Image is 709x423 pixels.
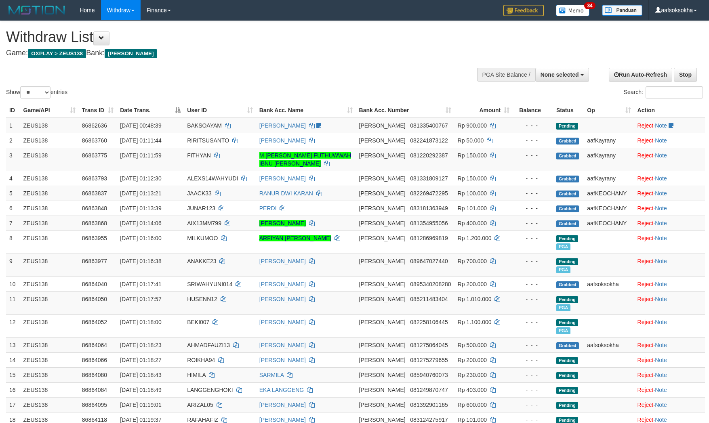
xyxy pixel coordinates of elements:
a: Stop [674,68,697,82]
span: 86863775 [82,152,107,159]
span: Copy 081286969819 to clipboard [410,235,448,241]
span: Grabbed [556,138,579,144]
span: 86863848 [82,205,107,211]
span: [PERSON_NAME] [359,357,406,363]
div: - - - [516,234,550,242]
span: [DATE] 01:17:41 [120,281,161,287]
td: aafKayrany [584,171,634,186]
span: [PERSON_NAME] [359,372,406,378]
div: - - - [516,341,550,349]
a: [PERSON_NAME] [259,258,306,264]
span: Grabbed [556,342,579,349]
div: - - - [516,318,550,326]
td: ZEUS138 [20,230,79,253]
span: ARIZAL05 [187,402,213,408]
div: - - - [516,189,550,197]
td: ZEUS138 [20,201,79,216]
span: AIX13MM799 [187,220,221,226]
span: Pending [556,402,578,409]
span: [DATE] 01:11:44 [120,137,161,144]
a: Run Auto-Refresh [609,68,672,82]
span: 86864095 [82,402,107,408]
a: Note [655,281,667,287]
span: [PERSON_NAME] [359,387,406,393]
th: Trans ID: activate to sort column ascending [79,103,117,118]
span: FITHYAN [187,152,211,159]
td: ZEUS138 [20,291,79,314]
span: Copy 082258106445 to clipboard [410,319,448,325]
a: Note [655,175,667,182]
span: Copy 081392901165 to clipboard [410,402,448,408]
div: - - - [516,219,550,227]
td: · [634,253,705,276]
span: Pending [556,357,578,364]
td: aafKayrany [584,148,634,171]
td: · [634,201,705,216]
a: Note [655,387,667,393]
div: - - - [516,121,550,130]
span: Marked by aaftrukkakada [556,243,570,250]
span: Copy 083181363949 to clipboard [410,205,448,211]
td: 13 [6,337,20,352]
a: Reject [637,152,654,159]
td: · [634,276,705,291]
span: 86863955 [82,235,107,241]
th: Bank Acc. Name: activate to sort column ascending [256,103,356,118]
img: Feedback.jpg [503,5,544,16]
span: Rp 600.000 [458,402,487,408]
td: ZEUS138 [20,337,79,352]
span: Copy 082241873122 to clipboard [410,137,448,144]
span: Rp 100.000 [458,190,487,197]
a: [PERSON_NAME] [259,357,306,363]
span: Rp 200.000 [458,357,487,363]
td: 1 [6,118,20,133]
span: [DATE] 01:16:38 [120,258,161,264]
span: [DATE] 01:18:23 [120,342,161,348]
span: Copy 081275279655 to clipboard [410,357,448,363]
a: Note [655,152,667,159]
span: AHMADFAUZI13 [187,342,230,348]
a: M [PERSON_NAME] FUTHUWWAH IBNU [PERSON_NAME] [259,152,351,167]
span: 86864118 [82,417,107,423]
a: Reject [637,402,654,408]
th: User ID: activate to sort column ascending [184,103,256,118]
a: Reject [637,137,654,144]
span: Copy 082269472295 to clipboard [410,190,448,197]
td: 14 [6,352,20,367]
span: HUSENN12 [187,296,217,302]
td: · [634,397,705,412]
span: Rp 1.200.000 [458,235,492,241]
span: [PERSON_NAME] [359,152,406,159]
td: · [634,337,705,352]
td: aafKEOCHANY [584,201,634,216]
span: Pending [556,372,578,379]
td: 7 [6,216,20,230]
span: Copy 081331809127 to clipboard [410,175,448,182]
a: [PERSON_NAME] [259,281,306,287]
img: panduan.png [602,5,642,16]
td: · [634,314,705,337]
span: Rp 900.000 [458,122,487,129]
span: Grabbed [556,176,579,182]
span: Grabbed [556,281,579,288]
span: Copy 081220292387 to clipboard [410,152,448,159]
div: - - - [516,151,550,159]
td: · [634,216,705,230]
span: [DATE] 01:11:59 [120,152,161,159]
a: Note [655,417,667,423]
td: aafKayrany [584,133,634,148]
span: [DATE] 01:18:00 [120,319,161,325]
span: [DATE] 01:14:06 [120,220,161,226]
a: [PERSON_NAME] [259,175,306,182]
span: [PERSON_NAME] [359,258,406,264]
td: ZEUS138 [20,276,79,291]
span: Pending [556,258,578,265]
span: 86864080 [82,372,107,378]
span: Copy 0895340208280 to clipboard [410,281,451,287]
span: Copy 081275064045 to clipboard [410,342,448,348]
td: ZEUS138 [20,216,79,230]
button: None selected [535,68,589,82]
select: Showentries [20,86,50,98]
td: · [634,230,705,253]
span: 86864084 [82,387,107,393]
